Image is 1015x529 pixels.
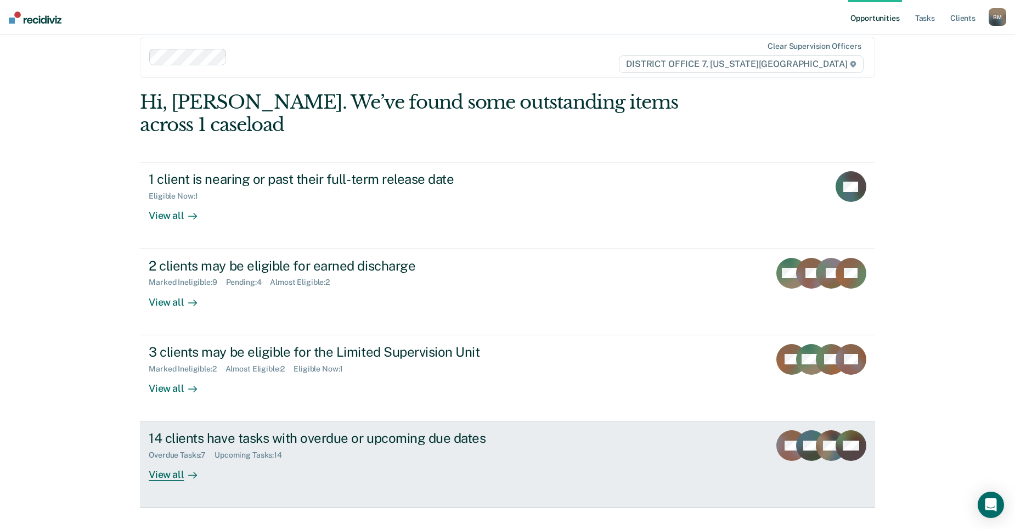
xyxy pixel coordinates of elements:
div: Almost Eligible : 2 [225,364,294,374]
div: 1 client is nearing or past their full-term release date [149,171,534,187]
div: Hi, [PERSON_NAME]. We’ve found some outstanding items across 1 caseload [140,91,728,136]
div: Pending : 4 [226,278,270,287]
div: Open Intercom Messenger [978,492,1004,518]
div: Clear supervision officers [768,42,861,51]
div: Marked Ineligible : 2 [149,364,225,374]
div: 14 clients have tasks with overdue or upcoming due dates [149,430,534,446]
div: B M [989,8,1006,26]
div: Overdue Tasks : 7 [149,451,215,460]
div: View all [149,373,210,395]
div: Upcoming Tasks : 14 [215,451,291,460]
a: 3 clients may be eligible for the Limited Supervision UnitMarked Ineligible:2Almost Eligible:2Eli... [140,335,875,421]
a: 14 clients have tasks with overdue or upcoming due datesOverdue Tasks:7Upcoming Tasks:14View all [140,421,875,508]
span: DISTRICT OFFICE 7, [US_STATE][GEOGRAPHIC_DATA] [619,55,863,73]
a: 2 clients may be eligible for earned dischargeMarked Ineligible:9Pending:4Almost Eligible:2View all [140,249,875,335]
a: 1 client is nearing or past their full-term release dateEligible Now:1View all [140,162,875,249]
img: Recidiviz [9,12,61,24]
div: 2 clients may be eligible for earned discharge [149,258,534,274]
div: Eligible Now : 1 [149,192,207,201]
div: View all [149,460,210,481]
div: Marked Ineligible : 9 [149,278,225,287]
div: 3 clients may be eligible for the Limited Supervision Unit [149,344,534,360]
div: View all [149,201,210,222]
div: View all [149,287,210,308]
div: Eligible Now : 1 [294,364,352,374]
div: Almost Eligible : 2 [270,278,339,287]
button: BM [989,8,1006,26]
